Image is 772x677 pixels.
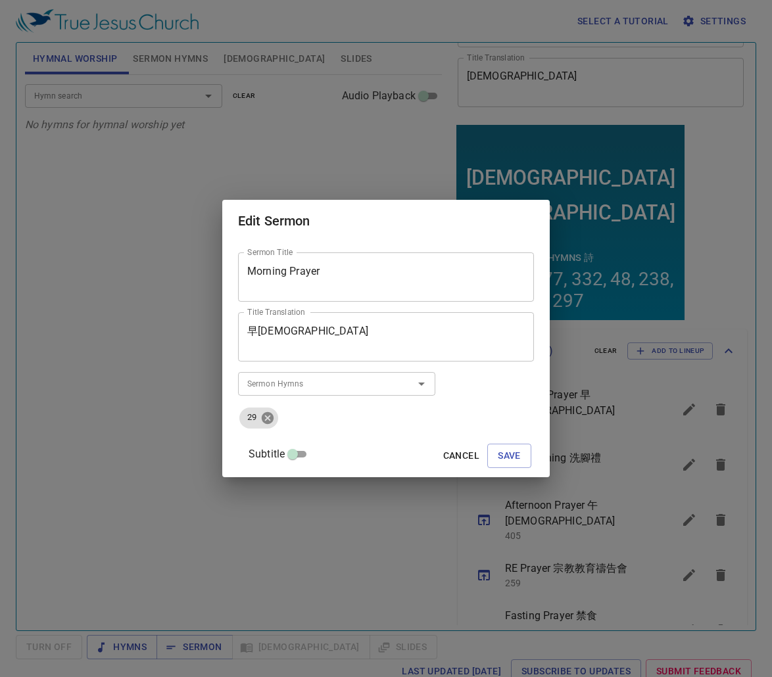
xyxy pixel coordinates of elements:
span: 29 [239,411,264,424]
li: 296A [11,147,58,169]
span: Cancel [443,448,479,464]
li: 76 [62,147,86,169]
li: 297 [100,169,132,191]
button: Save [487,444,531,468]
span: Subtitle [249,446,285,462]
p: Hymns 詩 [95,131,141,143]
div: 29 [239,408,278,429]
textarea: Morning Prayer [247,265,525,290]
button: Open [412,375,431,393]
textarea: 早[DEMOGRAPHIC_DATA] [247,325,525,350]
span: Save [498,448,521,464]
li: 332 [119,147,154,169]
div: [DEMOGRAPHIC_DATA] [14,45,223,68]
button: Cancel [438,444,485,468]
li: 77 [90,147,114,169]
div: [DEMOGRAPHIC_DATA] [14,80,223,103]
li: 238 [186,147,221,169]
li: 48 [158,147,182,169]
h2: Edit Sermon [238,210,534,231]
